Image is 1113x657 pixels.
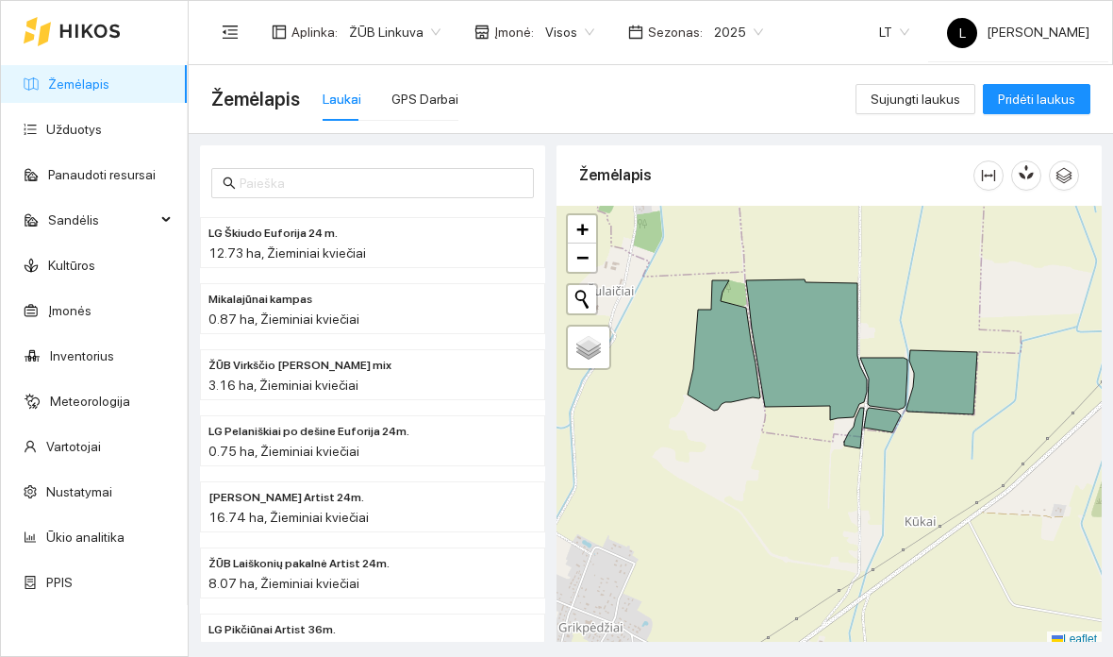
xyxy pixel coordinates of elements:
[48,258,95,273] a: Kultūros
[46,439,101,454] a: Vartotojai
[208,225,338,243] span: LG Škiudo Euforija 24 m.
[48,167,156,182] a: Panaudoti resursai
[959,18,966,48] span: L
[983,92,1090,107] a: Pridėti laukus
[208,378,358,393] span: 3.16 ha, Žieminiai kviečiai
[208,291,312,309] span: Mikalajūnai kampas
[208,510,369,525] span: 16.74 ha, Žieminiai kviečiai
[568,244,596,272] a: Zoom out
[494,22,534,42] span: Įmonė :
[474,25,490,40] span: shop
[272,25,287,40] span: layout
[568,285,596,313] button: Initiate a new search
[240,173,523,194] input: Paieška
[46,530,125,545] a: Ūkio analitika
[323,89,361,109] div: Laukai
[223,177,236,190] span: search
[211,84,300,114] span: Žemėlapis
[879,18,909,46] span: LT
[576,217,589,241] span: +
[46,484,112,499] a: Nustatymai
[998,89,1075,109] span: Pridėti laukus
[48,76,109,92] a: Žemėlapis
[48,303,91,318] a: Įmonės
[983,84,1090,114] button: Pridėti laukus
[208,312,359,327] span: 0.87 ha, Žieminiai kviečiai
[974,168,1003,183] span: column-width
[208,555,390,573] span: ŽŪB Laiškonių pakalnė Artist 24m.
[208,444,359,459] span: 0.75 ha, Žieminiai kviečiai
[46,122,102,137] a: Užduotys
[856,84,975,114] button: Sujungti laukus
[1052,632,1097,646] a: Leaflet
[568,327,609,368] a: Layers
[211,13,249,51] button: menu-fold
[208,357,391,375] span: ŽŪB Virkščio Veselkiškiai mix
[50,348,114,363] a: Inventorius
[628,25,643,40] span: calendar
[871,89,960,109] span: Sujungti laukus
[208,489,364,507] span: ŽŪB Kriščiūno Artist 24m.
[648,22,703,42] span: Sezonas :
[579,148,973,202] div: Žemėlapis
[208,621,336,639] span: LG Pikčiūnai Artist 36m.
[50,394,130,409] a: Meteorologija
[576,245,589,269] span: −
[545,18,594,46] span: Visos
[391,89,458,109] div: GPS Darbai
[291,22,338,42] span: Aplinka :
[349,18,440,46] span: ŽŪB Linkuva
[973,160,1004,191] button: column-width
[856,92,975,107] a: Sujungti laukus
[714,18,763,46] span: 2025
[208,245,366,261] span: 12.73 ha, Žieminiai kviečiai
[208,576,359,591] span: 8.07 ha, Žieminiai kviečiai
[947,25,1089,40] span: [PERSON_NAME]
[46,575,73,590] a: PPIS
[222,24,239,41] span: menu-fold
[48,201,156,239] span: Sandėlis
[208,423,409,441] span: LG Pelaniškiai po dešine Euforija 24m.
[568,215,596,244] a: Zoom in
